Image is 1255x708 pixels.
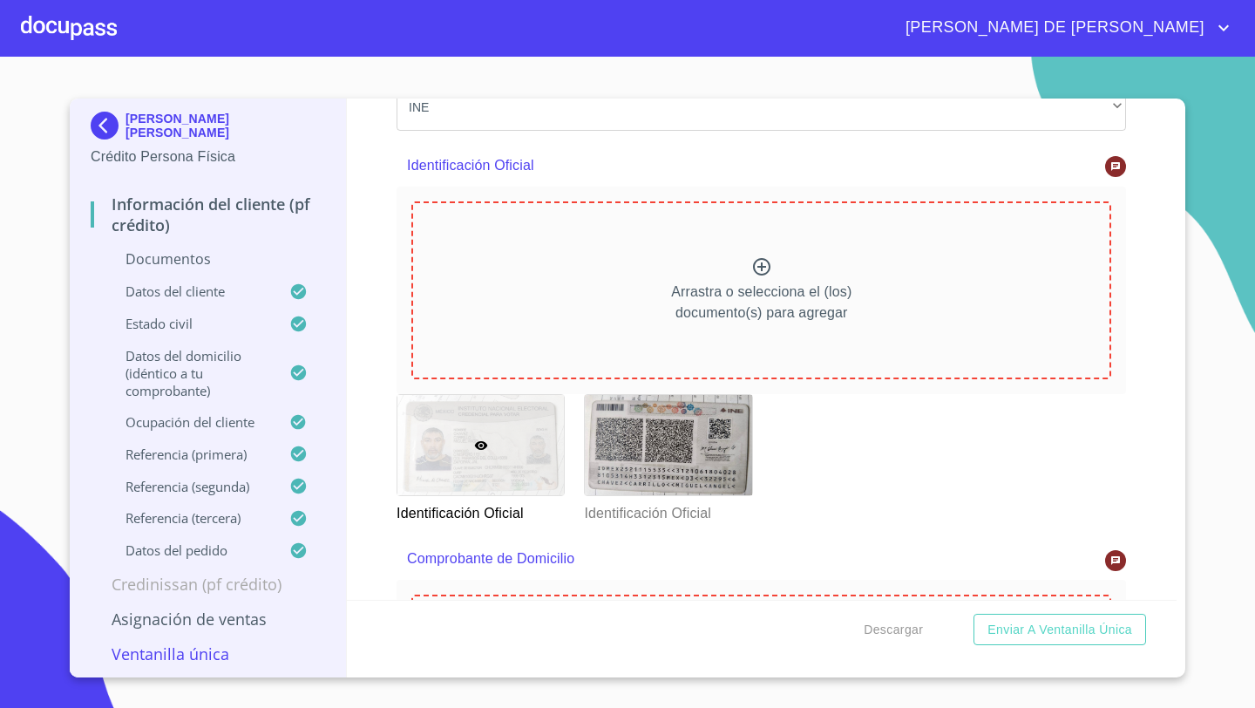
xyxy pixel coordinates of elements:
[973,614,1146,646] button: Enviar a Ventanilla única
[91,541,289,559] p: Datos del pedido
[585,395,751,495] img: Identificación Oficial
[671,282,851,323] p: Arrastra o selecciona el (los) documento(s) para agregar
[91,413,289,431] p: Ocupación del Cliente
[407,155,1045,176] p: Identificación Oficial
[91,112,125,140] img: Docupass spot blue
[91,574,325,595] p: Credinissan (PF crédito)
[892,14,1234,42] button: account of current user
[91,643,325,664] p: Ventanilla única
[91,347,289,399] p: Datos del domicilio (idéntico a tu comprobante)
[91,194,325,235] p: Información del cliente (PF crédito)
[91,509,289,527] p: Referencia (tercera)
[91,478,289,495] p: Referencia (segunda)
[91,315,289,332] p: Estado Civil
[91,609,325,630] p: Asignación de Ventas
[91,446,289,463] p: Referencia (primera)
[864,619,923,641] span: Descargar
[407,548,1045,569] p: Comprobante de Domicilio
[91,146,325,167] p: Crédito Persona Física
[91,283,289,300] p: Datos del cliente
[91,249,325,269] p: Documentos
[125,112,325,140] p: [PERSON_NAME] [PERSON_NAME]
[397,496,563,524] p: Identificación Oficial
[892,14,1213,42] span: [PERSON_NAME] DE [PERSON_NAME]
[584,496,750,524] p: Identificación Oficial
[91,112,325,146] div: [PERSON_NAME] [PERSON_NAME]
[987,619,1132,641] span: Enviar a Ventanilla única
[857,614,930,646] button: Descargar
[397,84,1126,131] div: INE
